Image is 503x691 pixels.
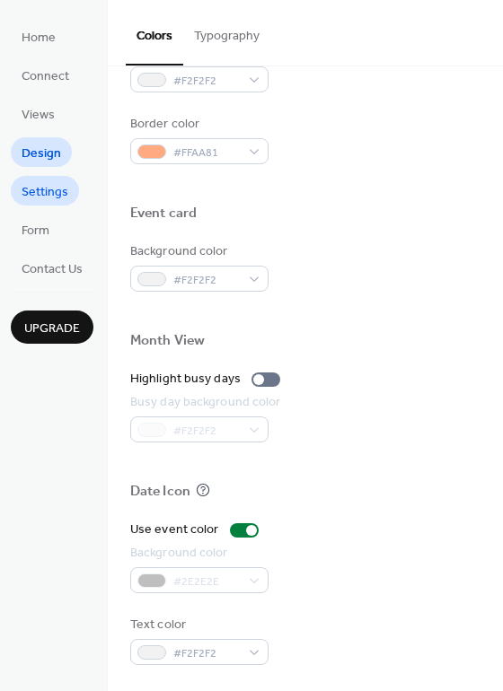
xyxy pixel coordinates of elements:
a: Contact Us [11,253,93,283]
span: Upgrade [24,319,80,338]
div: Background color [130,242,265,261]
span: Settings [22,183,68,202]
span: Design [22,144,61,163]
a: Home [11,22,66,51]
a: Connect [11,60,80,90]
a: Settings [11,176,79,206]
span: Connect [22,67,69,86]
span: #F2F2F2 [173,72,240,91]
a: Views [11,99,66,128]
span: #F2F2F2 [173,271,240,290]
span: Contact Us [22,260,83,279]
div: Date Icon [130,483,190,502]
div: Use event color [130,520,219,539]
span: #F2F2F2 [173,644,240,663]
div: Month View [130,332,205,351]
div: Border color [130,115,265,134]
span: Views [22,106,55,125]
div: Background color [130,544,265,563]
span: #FFAA81 [173,144,240,162]
div: Highlight busy days [130,370,241,389]
button: Upgrade [11,311,93,344]
a: Form [11,214,60,244]
span: Home [22,29,56,48]
span: Form [22,222,49,241]
div: Busy day background color [130,393,281,412]
a: Design [11,137,72,167]
div: Event card [130,205,197,223]
div: Text color [130,616,265,634]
